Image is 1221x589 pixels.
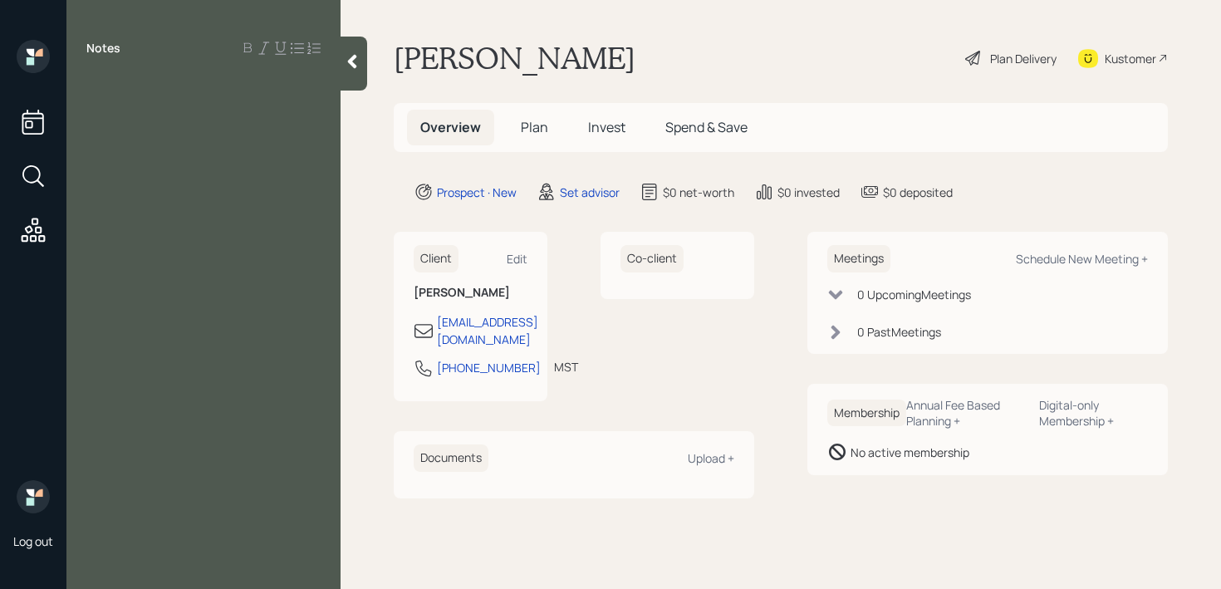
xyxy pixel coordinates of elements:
div: Prospect · New [437,184,517,201]
div: [PHONE_NUMBER] [437,359,541,376]
h6: Meetings [827,245,890,272]
div: Kustomer [1105,50,1156,67]
div: Upload + [688,450,734,466]
img: retirable_logo.png [17,480,50,513]
h6: Client [414,245,458,272]
div: Plan Delivery [990,50,1057,67]
h6: Documents [414,444,488,472]
div: 0 Past Meeting s [857,323,941,341]
div: MST [554,358,578,375]
span: Overview [420,118,481,136]
h1: [PERSON_NAME] [394,40,635,76]
h6: Co-client [620,245,684,272]
label: Notes [86,40,120,56]
div: $0 invested [777,184,840,201]
div: $0 net-worth [663,184,734,201]
span: Spend & Save [665,118,748,136]
div: Log out [13,533,53,549]
h6: Membership [827,400,906,427]
div: Set advisor [560,184,620,201]
div: $0 deposited [883,184,953,201]
div: [EMAIL_ADDRESS][DOMAIN_NAME] [437,313,538,348]
div: Digital-only Membership + [1039,397,1148,429]
div: 0 Upcoming Meeting s [857,286,971,303]
div: Schedule New Meeting + [1016,251,1148,267]
div: Annual Fee Based Planning + [906,397,1026,429]
div: Edit [507,251,527,267]
span: Invest [588,118,625,136]
span: Plan [521,118,548,136]
h6: [PERSON_NAME] [414,286,527,300]
div: No active membership [851,444,969,461]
